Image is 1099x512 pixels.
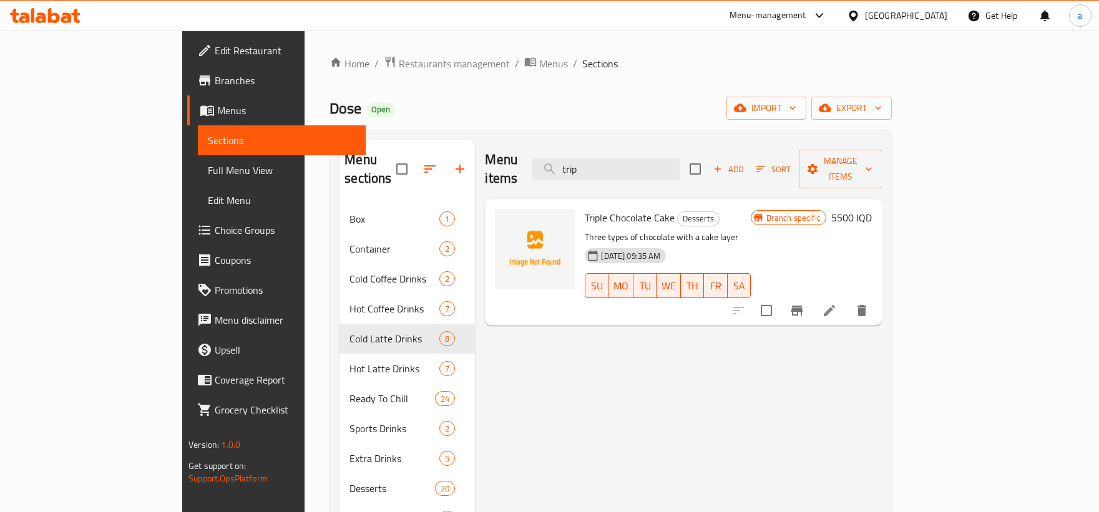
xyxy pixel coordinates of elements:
span: 2 [440,243,454,255]
div: Hot Coffee Drinks7 [339,294,475,324]
div: items [439,361,455,376]
a: Promotions [187,275,366,305]
span: 8 [440,333,454,345]
div: Sports Drinks2 [339,413,475,443]
span: TH [686,277,699,295]
button: Branch-specific-item [782,296,812,326]
button: SA [728,273,751,298]
button: TU [633,273,657,298]
span: Promotions [215,283,356,297]
a: Menu disclaimer [187,305,366,335]
span: Hot Latte Drinks [349,361,439,376]
div: Cold Latte Drinks8 [339,324,475,354]
span: 24 [436,393,454,405]
button: FR [704,273,727,298]
span: Sports Drinks [349,421,439,436]
span: Cold Latte Drinks [349,331,439,346]
button: MO [608,273,633,298]
span: Menus [539,56,568,71]
button: delete [847,296,877,326]
a: Choice Groups [187,215,366,245]
span: Select to update [753,297,779,324]
a: Grocery Checklist [187,395,366,425]
span: 2 [440,423,454,435]
div: Container2 [339,234,475,264]
span: Coverage Report [215,372,356,387]
a: Support.OpsPlatform [188,470,268,486]
span: Upsell [215,342,356,357]
div: items [435,391,455,406]
span: Branches [215,73,356,88]
span: 20 [436,483,454,495]
div: Desserts [677,211,720,226]
div: Cold Coffee Drinks2 [339,264,475,294]
span: Desserts [349,481,435,496]
div: items [435,481,455,496]
div: Desserts20 [339,473,475,503]
span: FR [709,277,722,295]
p: Three types of chocolate with a cake layer [585,229,750,245]
div: [GEOGRAPHIC_DATA] [865,9,947,22]
button: SU [585,273,608,298]
span: Open [366,104,395,115]
li: / [374,56,379,71]
span: 7 [440,363,454,375]
span: Choice Groups [215,223,356,238]
span: Ready To Chill [349,391,435,406]
a: Restaurants management [384,56,510,72]
div: items [439,451,455,466]
span: Menu disclaimer [215,312,356,327]
span: Get support on: [188,458,246,474]
span: Manage items [809,153,872,185]
a: Edit Menu [198,185,366,215]
span: Grocery Checklist [215,402,356,417]
a: Menus [524,56,568,72]
span: Edit Restaurant [215,43,356,58]
span: Add item [708,160,748,179]
span: Full Menu View [208,163,356,178]
div: Open [366,102,395,117]
h2: Menu sections [344,150,396,188]
div: Ready To Chill24 [339,384,475,413]
nav: breadcrumb [330,56,892,72]
a: Edit menu item [822,303,837,318]
div: Box1 [339,204,475,234]
div: Cold Coffee Drinks [349,271,439,286]
img: Triple Chocolate Cake [495,209,575,289]
div: items [439,211,455,226]
span: a [1078,9,1082,22]
li: / [515,56,519,71]
span: WE [662,277,676,295]
input: search [532,158,680,180]
div: Container [349,241,439,256]
span: 1 [440,213,454,225]
span: 5 [440,453,454,465]
span: 7 [440,303,454,315]
button: Add section [445,154,475,184]
a: Edit Restaurant [187,36,366,65]
span: Select all sections [389,156,415,182]
span: export [821,100,882,116]
a: Branches [187,65,366,95]
span: Desserts [678,211,719,226]
span: TU [638,277,652,295]
span: Box [349,211,439,226]
span: Select section [682,156,708,182]
a: Full Menu View [198,155,366,185]
a: Menus [187,95,366,125]
span: Hot Coffee Drinks [349,301,439,316]
a: Coverage Report [187,365,366,395]
span: Sections [582,56,618,71]
button: WE [657,273,681,298]
span: Restaurants management [399,56,510,71]
button: Sort [753,160,794,179]
span: Coupons [215,253,356,268]
span: Extra Drinks [349,451,439,466]
button: Manage items [799,150,882,188]
span: Version: [188,437,219,453]
span: Triple Chocolate Cake [585,208,675,227]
